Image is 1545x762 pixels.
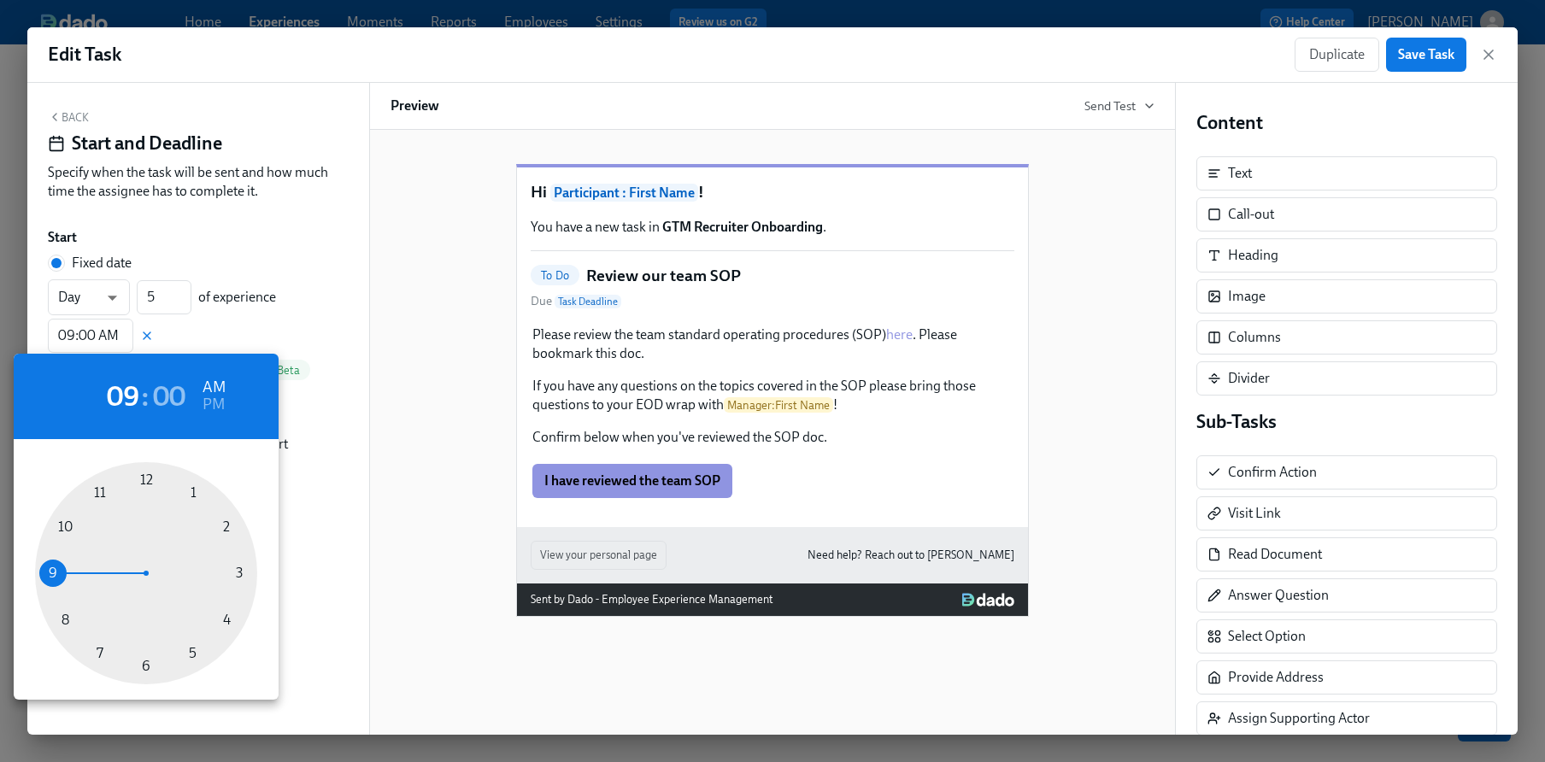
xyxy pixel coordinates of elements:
[153,388,185,405] button: 00
[107,379,139,413] h2: 09
[141,379,150,413] h2: :
[203,391,225,419] h6: PM
[153,379,185,413] h2: 00
[107,388,139,405] button: 09
[203,396,226,413] button: PM
[203,379,226,396] button: AM
[203,374,226,402] h6: AM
